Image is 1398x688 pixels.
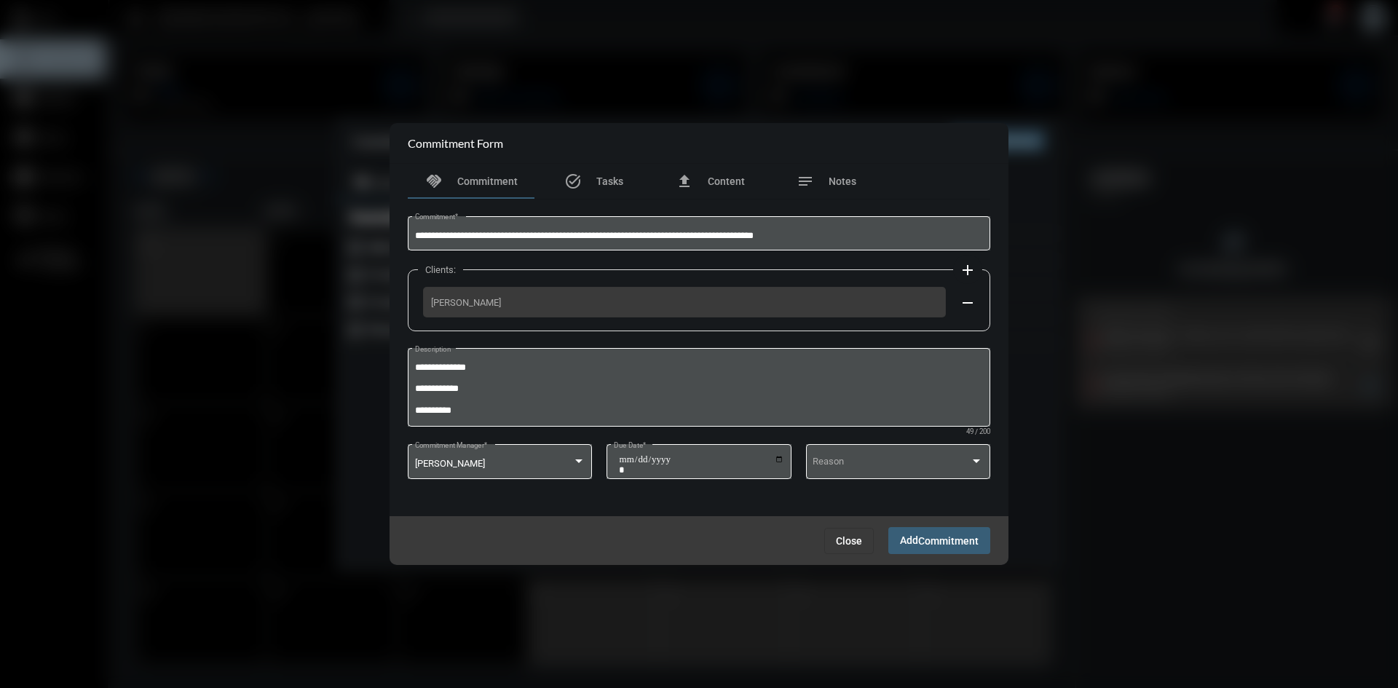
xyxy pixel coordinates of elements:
mat-icon: notes [797,173,814,190]
h2: Commitment Form [408,136,503,150]
span: [PERSON_NAME] [431,297,938,308]
span: Commitment [457,175,518,187]
mat-icon: task_alt [564,173,582,190]
span: Content [708,175,745,187]
button: Close [824,528,874,554]
mat-hint: 49 / 200 [966,428,990,436]
span: Close [836,535,862,547]
button: AddCommitment [888,527,990,554]
mat-icon: add [959,261,976,279]
mat-icon: handshake [425,173,443,190]
mat-icon: remove [959,294,976,312]
span: Tasks [596,175,623,187]
span: Notes [829,175,856,187]
span: [PERSON_NAME] [415,458,485,469]
span: Commitment [918,535,979,547]
label: Clients: [418,264,463,275]
span: Add [900,534,979,546]
mat-icon: file_upload [676,173,693,190]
